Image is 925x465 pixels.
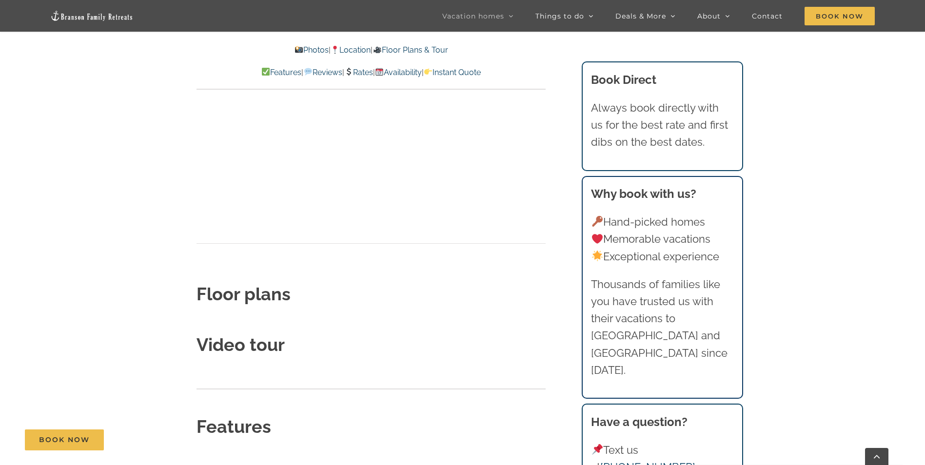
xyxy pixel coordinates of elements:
img: ❤️ [592,233,603,244]
img: 💬 [304,68,312,76]
img: 📆 [375,68,383,76]
span: About [697,13,721,19]
a: Rates [344,68,373,77]
p: Thousands of families like you have trusted us with their vacations to [GEOGRAPHIC_DATA] and [GEO... [591,276,733,379]
h3: Why book with us? [591,185,733,203]
a: Availability [375,68,422,77]
a: Instant Quote [424,68,481,77]
img: 👉 [424,68,432,76]
span: Things to do [535,13,584,19]
img: ✅ [262,68,270,76]
a: Book Now [25,429,104,450]
a: Photos [295,45,329,55]
span: Vacation homes [442,13,504,19]
p: | | | | [197,66,546,79]
p: Always book directly with us for the best rate and first dibs on the best dates. [591,99,733,151]
strong: Features [197,416,271,437]
p: Hand-picked homes Memorable vacations Exceptional experience [591,213,733,265]
img: 📍 [331,46,339,54]
a: Reviews [303,68,342,77]
span: Deals & More [615,13,666,19]
img: 🌟 [592,251,603,261]
img: Branson Family Retreats Logo [50,10,133,21]
strong: Have a question? [591,415,688,429]
p: | | [197,44,546,57]
a: Features [261,68,301,77]
img: 💲 [345,68,353,76]
img: 📸 [295,46,303,54]
span: Book Now [805,7,875,25]
a: Location [331,45,371,55]
img: 🔑 [592,216,603,227]
span: Book Now [39,436,90,444]
img: 🎥 [374,46,381,54]
strong: Floor plans [197,284,291,304]
a: Floor Plans & Tour [373,45,448,55]
strong: Video tour [197,334,285,355]
b: Book Direct [591,73,656,87]
span: Contact [752,13,783,19]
